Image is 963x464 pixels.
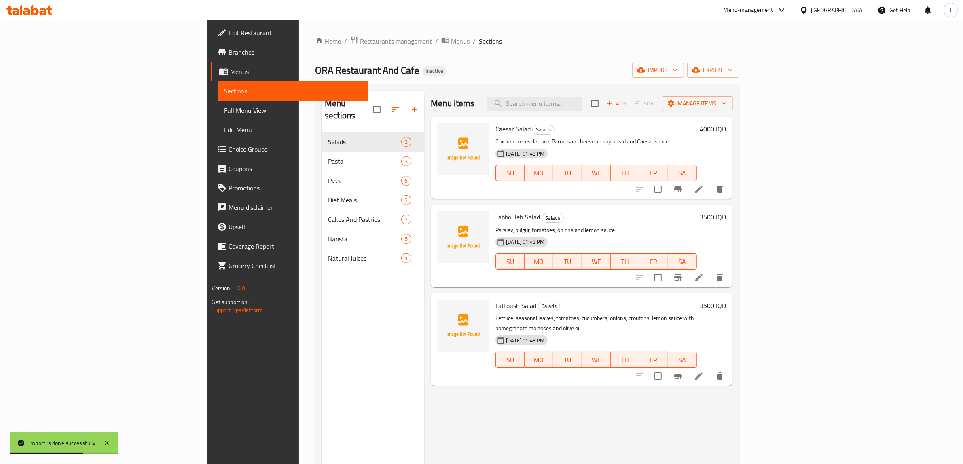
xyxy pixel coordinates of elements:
[669,99,726,109] span: Manage items
[218,101,368,120] a: Full Menu View
[402,158,411,165] span: 3
[224,105,362,115] span: Full Menu View
[950,6,951,15] span: l
[212,305,263,315] a: Support.OpsPlatform
[668,366,688,386] button: Branch-specific-item
[687,63,739,78] button: export
[643,354,665,366] span: FR
[229,202,362,212] span: Menu disclaimer
[211,217,368,236] a: Upsell
[402,216,411,224] span: 2
[495,299,536,312] span: Fattoush Salad
[724,5,773,15] div: Menu-management
[499,167,521,179] span: SU
[700,211,726,223] h6: 3500 IQD
[611,165,639,181] button: TH
[643,167,665,179] span: FR
[668,165,697,181] button: SA
[639,253,668,270] button: FR
[229,144,362,154] span: Choice Groups
[542,213,564,223] div: Salads
[322,229,424,249] div: Barista5
[639,352,668,368] button: FR
[632,63,684,78] button: import
[503,238,548,246] span: [DATE] 01:43 PM
[528,167,550,179] span: MO
[402,255,411,262] span: 1
[671,354,694,366] span: SA
[211,62,368,81] a: Menus
[650,181,667,198] span: Select to update
[585,354,607,366] span: WE
[650,269,667,286] span: Select to update
[503,150,548,158] span: [DATE] 01:43 PM
[639,65,677,75] span: import
[582,253,611,270] button: WE
[29,439,95,447] div: Import is done successfully
[233,283,246,293] span: 1.0.0
[495,225,696,235] p: Parsley, bulgur, tomatoes, onions and lemon sauce
[495,352,525,368] button: SU
[495,211,540,223] span: Tabbouleh Salad
[328,195,401,205] span: Diet Meals
[401,215,411,224] div: items
[495,137,696,147] p: Chicken pieces, lettuce, Parmesan cheese, crispy bread and Caesar sauce
[401,195,411,205] div: items
[585,256,607,268] span: WE
[650,367,667,384] span: Select to update
[525,253,553,270] button: MO
[224,125,362,135] span: Edit Menu
[211,198,368,217] a: Menu disclaimer
[668,268,688,287] button: Branch-specific-item
[401,253,411,263] div: items
[710,179,730,199] button: delete
[230,67,362,76] span: Menus
[229,183,362,193] span: Promotions
[441,36,470,46] a: Menus
[495,313,696,333] p: Lettuce, seasonal leaves, tomatoes, cucumbers, onions, croutons, lemon sauce with pomegranate mol...
[328,176,401,186] div: Pizza
[700,300,726,311] h6: 3500 IQD
[328,137,401,147] span: Salads
[710,268,730,287] button: delete
[401,176,411,186] div: items
[328,253,401,263] span: Natural Juices
[402,177,411,185] span: 5
[614,354,636,366] span: TH
[528,354,550,366] span: MO
[229,28,362,38] span: Edit Restaurant
[218,120,368,139] a: Edit Menu
[322,190,424,210] div: Diet Meals2
[211,23,368,42] a: Edit Restaurant
[533,125,554,134] span: Salads
[605,99,627,108] span: Add
[495,253,525,270] button: SU
[229,47,362,57] span: Branches
[694,273,704,283] a: Edit menu item
[586,95,603,112] span: Select section
[350,36,432,46] a: Restaurants management
[582,165,611,181] button: WE
[553,165,582,181] button: TU
[328,215,401,224] span: Cakes And Pastries
[385,100,405,119] span: Sort sections
[437,300,489,352] img: Fattoush Salad
[402,196,411,204] span: 2
[662,96,733,111] button: Manage items
[629,97,662,110] span: Select section first
[218,81,368,101] a: Sections
[668,352,697,368] button: SA
[211,139,368,159] a: Choice Groups
[401,234,411,244] div: items
[328,234,401,244] div: Barista
[603,97,629,110] span: Add item
[499,354,521,366] span: SU
[328,156,401,166] span: Pasta
[538,302,560,311] div: Salads
[643,256,665,268] span: FR
[322,171,424,190] div: Pizza5
[557,167,579,179] span: TU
